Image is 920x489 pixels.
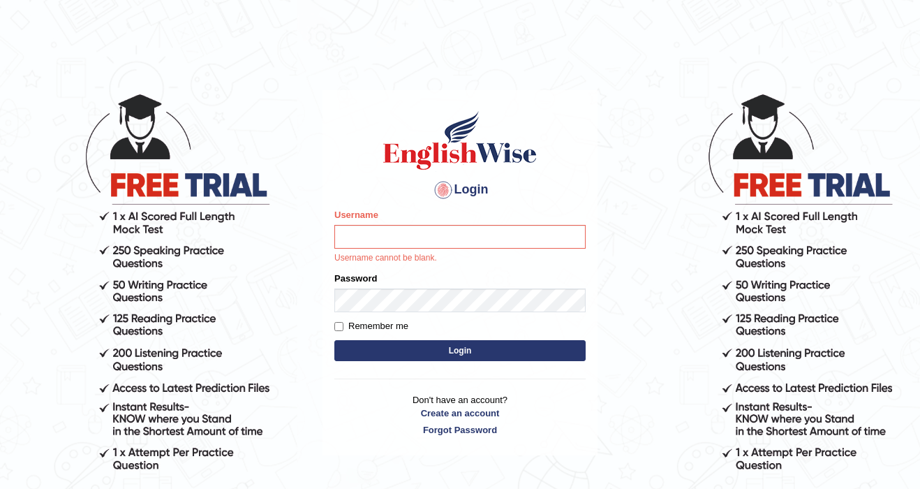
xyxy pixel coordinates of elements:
p: Don't have an account? [334,393,586,437]
label: Password [334,272,377,285]
a: Forgot Password [334,423,586,437]
a: Create an account [334,407,586,420]
h4: Login [334,179,586,201]
input: Remember me [334,322,343,331]
p: Username cannot be blank. [334,252,586,265]
label: Remember me [334,319,408,333]
button: Login [334,340,586,361]
img: Logo of English Wise sign in for intelligent practice with AI [380,109,540,172]
label: Username [334,208,378,221]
